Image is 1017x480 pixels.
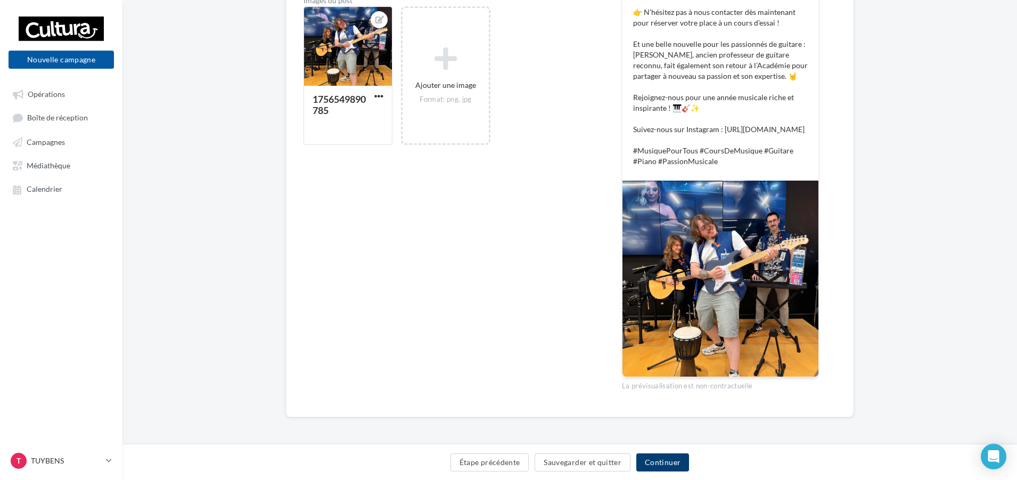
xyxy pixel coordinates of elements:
span: T [17,455,21,466]
a: Boîte de réception [6,108,116,127]
a: Médiathèque [6,156,116,175]
span: Boîte de réception [27,113,88,123]
span: Opérations [28,90,65,99]
button: Nouvelle campagne [9,51,114,69]
div: 1756549890785 [313,93,366,116]
a: Campagnes [6,132,116,151]
div: Open Intercom Messenger [981,444,1006,469]
p: TUYBENS [31,455,102,466]
span: Campagnes [27,137,65,147]
span: Calendrier [27,185,62,194]
button: Continuer [636,453,689,471]
a: T TUYBENS [9,451,114,471]
button: Sauvegarder et quitter [535,453,630,471]
div: La prévisualisation est non-contractuelle [622,377,819,391]
span: Médiathèque [27,161,70,170]
button: Étape précédente [450,453,529,471]
a: Opérations [6,84,116,103]
a: Calendrier [6,179,116,198]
